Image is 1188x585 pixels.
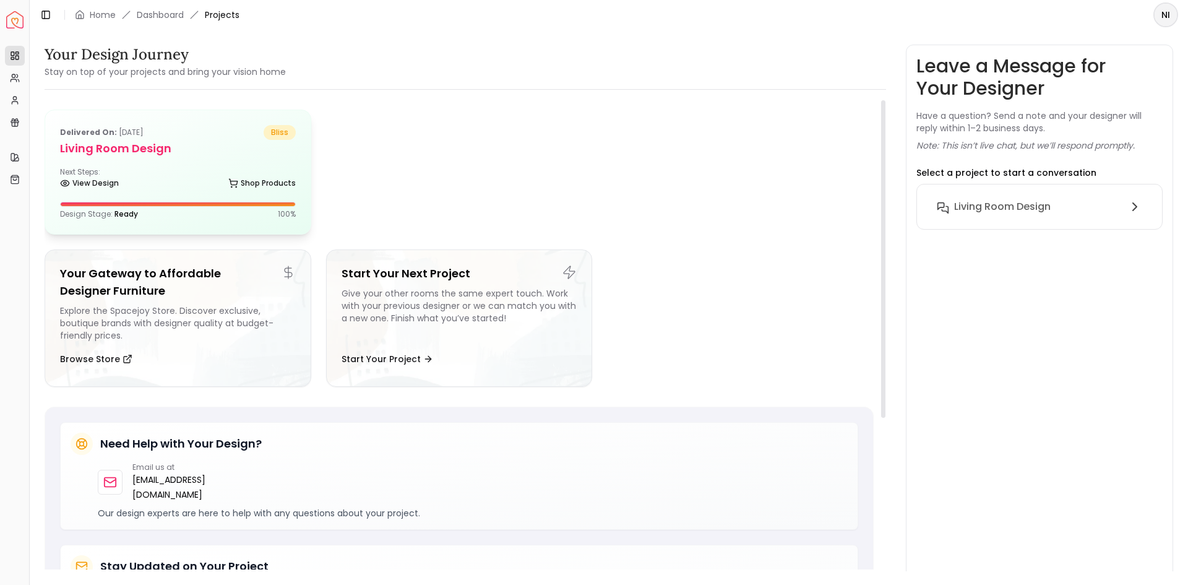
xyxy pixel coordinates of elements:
[60,305,296,342] div: Explore the Spacejoy Store. Discover exclusive, boutique brands with designer quality at budget-f...
[60,127,117,137] b: Delivered on:
[278,209,296,219] p: 100 %
[60,265,296,300] h5: Your Gateway to Affordable Designer Furniture
[114,209,138,219] span: Ready
[60,209,138,219] p: Design Stage:
[60,125,144,140] p: [DATE]
[60,347,132,371] button: Browse Store
[205,9,239,21] span: Projects
[916,167,1096,179] p: Select a project to start a conversation
[6,11,24,28] a: Spacejoy
[75,9,239,21] nav: breadcrumb
[916,55,1163,100] h3: Leave a Message for Your Designer
[954,199,1051,214] h6: Living Room design
[100,435,262,453] h5: Need Help with Your Design?
[132,472,270,502] a: [EMAIL_ADDRESS][DOMAIN_NAME]
[916,139,1135,152] p: Note: This isn’t live chat, but we’ll respond promptly.
[45,66,286,78] small: Stay on top of your projects and bring your vision home
[98,507,848,519] p: Our design experts are here to help with any questions about your project.
[1155,4,1177,26] span: NI
[228,175,296,192] a: Shop Products
[342,265,577,282] h5: Start Your Next Project
[1153,2,1178,27] button: NI
[326,249,593,387] a: Start Your Next ProjectGive your other rooms the same expert touch. Work with your previous desig...
[100,558,269,575] h5: Stay Updated on Your Project
[342,287,577,342] div: Give your other rooms the same expert touch. Work with your previous designer or we can match you...
[132,462,270,472] p: Email us at
[927,194,1152,219] button: Living Room design
[916,110,1163,134] p: Have a question? Send a note and your designer will reply within 1–2 business days.
[45,45,286,64] h3: Your Design Journey
[60,140,296,157] h5: Living Room design
[6,11,24,28] img: Spacejoy Logo
[90,9,116,21] a: Home
[342,347,433,371] button: Start Your Project
[45,249,311,387] a: Your Gateway to Affordable Designer FurnitureExplore the Spacejoy Store. Discover exclusive, bout...
[137,9,184,21] a: Dashboard
[264,125,296,140] span: bliss
[60,167,296,192] div: Next Steps:
[60,175,119,192] a: View Design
